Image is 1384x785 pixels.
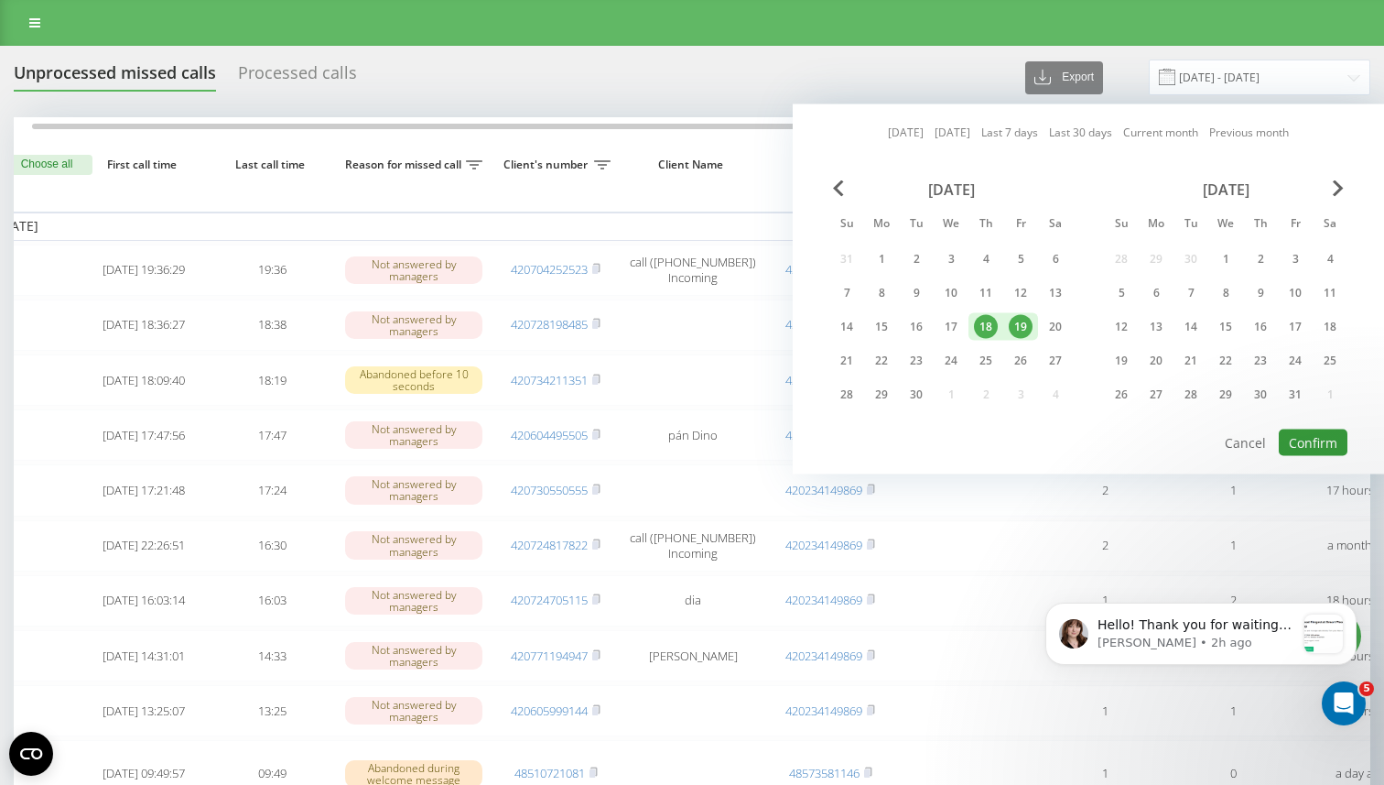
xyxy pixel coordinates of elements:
div: 2 [904,247,928,271]
div: Sat Oct 25, 2025 [1313,347,1347,375]
div: Tue Sep 2, 2025 [899,245,934,273]
div: Sat Oct 11, 2025 [1313,279,1347,307]
abbr: Thursday [1247,212,1274,239]
div: Tue Sep 16, 2025 [899,313,934,341]
div: 16 [1249,315,1272,339]
div: Not answered by managers [345,642,482,670]
div: 23 [904,349,928,373]
td: [DATE] 22:26:51 [80,520,208,572]
td: [DATE] 18:09:40 [80,354,208,406]
abbr: Sunday [833,212,860,239]
a: 48510721081 [514,765,585,781]
div: Thu Sep 25, 2025 [968,347,1003,375]
abbr: Thursday [972,212,1000,239]
div: Not answered by managers [345,311,482,339]
span: 5 [1359,681,1374,696]
div: Tue Oct 14, 2025 [1173,313,1208,341]
abbr: Tuesday [1177,212,1205,239]
div: Thu Oct 16, 2025 [1243,313,1278,341]
div: 23 [1249,349,1272,373]
td: [DATE] 19:36:29 [80,245,208,296]
div: Abandoned before 10 seconds [345,366,482,394]
div: 29 [870,383,893,407]
div: Tue Oct 7, 2025 [1173,279,1208,307]
div: Tue Sep 30, 2025 [899,381,934,409]
span: Reason for missed call [345,158,466,172]
div: Mon Sep 1, 2025 [864,245,899,273]
div: Sun Oct 12, 2025 [1104,313,1139,341]
div: 24 [1283,349,1307,373]
iframe: Intercom live chat [1322,681,1366,725]
div: 30 [1249,383,1272,407]
div: 24 [939,349,963,373]
td: [DATE] 17:21:48 [80,464,208,516]
td: call ([PHONE_NUMBER]) Incoming [620,245,766,296]
a: [DATE] [935,124,970,141]
div: 12 [1109,315,1133,339]
div: Wed Oct 22, 2025 [1208,347,1243,375]
div: 15 [870,315,893,339]
div: 21 [1179,349,1203,373]
td: 16:30 [208,520,336,572]
abbr: Tuesday [903,212,930,239]
div: 6 [1144,281,1168,305]
div: [DATE] [829,180,1073,199]
td: [PERSON_NAME] [620,630,766,681]
td: 17:24 [208,464,336,516]
div: 27 [1144,383,1168,407]
div: Sat Sep 6, 2025 [1038,245,1073,273]
div: Sat Oct 4, 2025 [1313,245,1347,273]
div: Fri Sep 26, 2025 [1003,347,1038,375]
td: [DATE] 18:36:27 [80,300,208,351]
td: 17:47 [208,409,336,461]
div: Sat Sep 27, 2025 [1038,347,1073,375]
div: 18 [1318,315,1342,339]
div: 13 [1043,281,1067,305]
div: Sun Sep 28, 2025 [829,381,864,409]
div: 8 [870,281,893,305]
div: 18 [974,315,998,339]
div: Fri Oct 3, 2025 [1278,245,1313,273]
td: pán Dino [620,409,766,461]
span: Previous Month [833,180,844,197]
div: Sun Oct 5, 2025 [1104,279,1139,307]
a: 420730550555 [511,482,588,498]
div: Sun Oct 19, 2025 [1104,347,1139,375]
td: 14:33 [208,630,336,681]
div: Thu Sep 11, 2025 [968,279,1003,307]
span: Client Name [635,158,751,172]
div: 19 [1009,315,1033,339]
td: [DATE] 16:03:14 [80,575,208,627]
div: 14 [835,315,859,339]
div: Tue Sep 9, 2025 [899,279,934,307]
td: 18:19 [208,354,336,406]
div: Mon Oct 6, 2025 [1139,279,1173,307]
div: 11 [974,281,998,305]
div: 10 [1283,281,1307,305]
div: Tue Sep 23, 2025 [899,347,934,375]
a: Previous month [1209,124,1289,141]
div: 17 [1283,315,1307,339]
iframe: Intercom notifications message [1018,566,1384,736]
div: 22 [870,349,893,373]
div: Mon Oct 27, 2025 [1139,381,1173,409]
div: 11 [1318,281,1342,305]
div: 7 [1179,281,1203,305]
div: 4 [974,247,998,271]
div: 1 [870,247,893,271]
div: 5 [1109,281,1133,305]
td: 1 [1169,464,1297,516]
div: Wed Oct 8, 2025 [1208,279,1243,307]
div: Sat Sep 13, 2025 [1038,279,1073,307]
button: Export [1025,61,1103,94]
td: 18:38 [208,300,336,351]
div: 27 [1043,349,1067,373]
div: Mon Sep 22, 2025 [864,347,899,375]
div: Sun Sep 14, 2025 [829,313,864,341]
div: Thu Oct 30, 2025 [1243,381,1278,409]
div: 9 [904,281,928,305]
a: 420234149869 [785,703,862,719]
div: Tue Oct 21, 2025 [1173,347,1208,375]
div: Wed Sep 3, 2025 [934,245,968,273]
